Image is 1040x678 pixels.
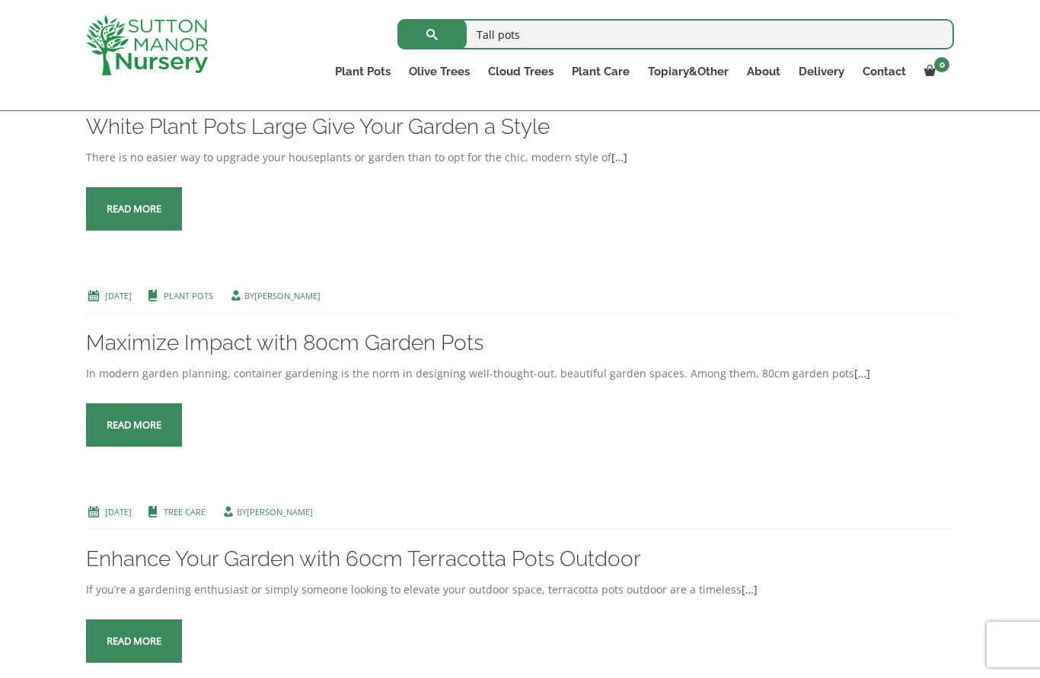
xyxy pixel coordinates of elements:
a: Plant Pots [326,61,400,82]
a: Contact [853,61,915,82]
a: White Plant Pots Large Give Your Garden a Style [86,114,550,139]
a: About [738,61,790,82]
a: […] [742,582,758,597]
a: Enhance Your Garden with 60cm Terracotta Pots Outdoor [86,546,641,571]
a: Olive Trees [400,61,479,82]
span: 0 [934,57,949,72]
a: [DATE] [105,290,132,301]
a: [DATE] [105,506,132,517]
a: Delivery [790,61,853,82]
a: […] [854,366,870,380]
a: Read more [86,187,182,231]
a: 0 [915,61,954,82]
div: In modern garden planning, container gardening is the norm in designing well-thought-out, beautif... [86,364,954,383]
a: Read more [86,619,182,663]
a: Plant Care [563,61,639,82]
a: Plant Pots [164,290,213,301]
a: Cloud Trees [479,61,563,82]
a: Tree Care [164,506,206,517]
a: [PERSON_NAME] [254,290,321,301]
a: Topiary&Other [639,61,738,82]
a: Read more [86,403,182,447]
input: Search... [397,19,954,49]
span: by [221,506,313,517]
a: [PERSON_NAME] [247,506,313,517]
a: […] [611,150,627,164]
div: There is no easier way to upgrade your houseplants or garden than to opt for the chic, modern sty... [86,148,954,167]
a: Maximize Impact with 80cm Garden Pots [86,330,483,355]
div: If you’re a gardening enthusiast or simply someone looking to elevate your outdoor space, terraco... [86,581,954,599]
img: logo [86,15,208,75]
span: by [228,290,321,301]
